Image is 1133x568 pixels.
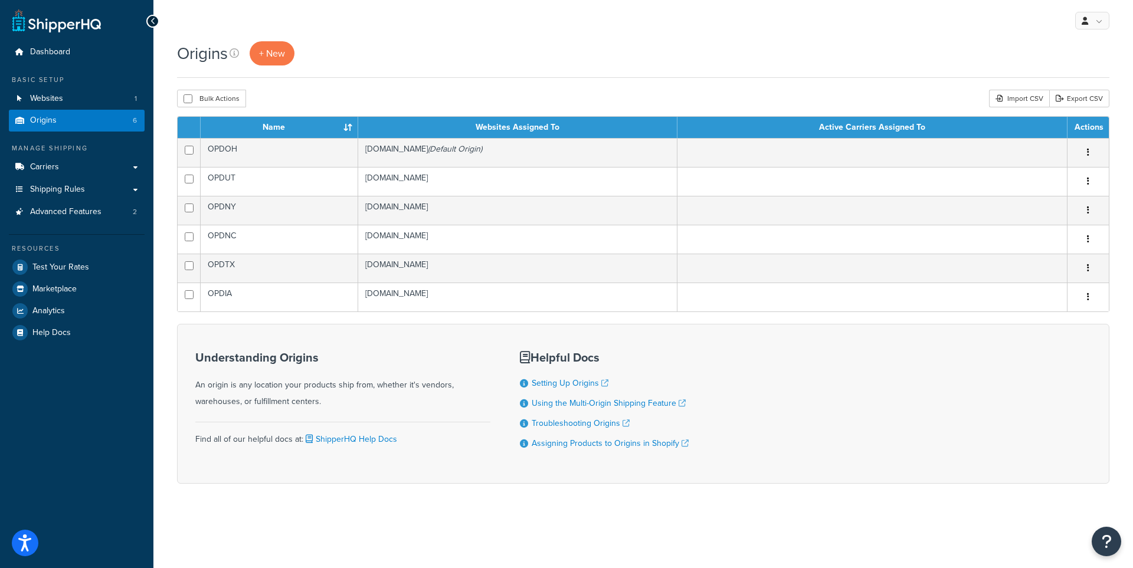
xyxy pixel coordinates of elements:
span: Carriers [30,162,59,172]
span: Test Your Rates [32,262,89,272]
span: 1 [135,94,137,104]
a: Origins 6 [9,110,145,132]
a: Using the Multi-Origin Shipping Feature [532,397,686,409]
th: Websites Assigned To [358,117,677,138]
td: [DOMAIN_NAME] [358,225,677,254]
a: Shipping Rules [9,179,145,201]
th: Name : activate to sort column ascending [201,117,358,138]
td: [DOMAIN_NAME] [358,167,677,196]
span: 6 [133,116,137,126]
td: OPDOH [201,138,358,167]
td: OPDTX [201,254,358,283]
span: Origins [30,116,57,126]
h3: Helpful Docs [520,351,689,364]
button: Bulk Actions [177,90,246,107]
a: Troubleshooting Origins [532,417,630,429]
a: Help Docs [9,322,145,343]
a: Marketplace [9,278,145,300]
td: OPDUT [201,167,358,196]
span: Help Docs [32,328,71,338]
a: Export CSV [1049,90,1109,107]
li: Origins [9,110,145,132]
td: OPDNY [201,196,358,225]
div: An origin is any location your products ship from, whether it's vendors, warehouses, or fulfillme... [195,351,490,410]
a: ShipperHQ Home [12,9,101,32]
td: [DOMAIN_NAME] [358,283,677,311]
td: [DOMAIN_NAME] [358,254,677,283]
a: Assigning Products to Origins in Shopify [532,437,689,449]
span: Analytics [32,306,65,316]
button: Open Resource Center [1092,527,1121,556]
td: OPDNC [201,225,358,254]
a: Advanced Features 2 [9,201,145,223]
a: Setting Up Origins [532,377,608,389]
a: ShipperHQ Help Docs [303,433,397,445]
h3: Understanding Origins [195,351,490,364]
span: + New [259,47,285,60]
a: Carriers [9,156,145,178]
h1: Origins [177,42,228,65]
a: Dashboard [9,41,145,63]
th: Active Carriers Assigned To [677,117,1067,138]
a: Analytics [9,300,145,321]
div: Basic Setup [9,75,145,85]
td: OPDIA [201,283,358,311]
div: Import CSV [989,90,1049,107]
div: Manage Shipping [9,143,145,153]
div: Find all of our helpful docs at: [195,422,490,448]
span: Websites [30,94,63,104]
span: Dashboard [30,47,70,57]
span: 2 [133,207,137,217]
th: Actions [1067,117,1109,138]
li: Advanced Features [9,201,145,223]
span: Marketplace [32,284,77,294]
a: + New [250,41,294,65]
span: Shipping Rules [30,185,85,195]
td: [DOMAIN_NAME] [358,138,677,167]
i: (Default Origin) [428,143,482,155]
div: Resources [9,244,145,254]
li: Websites [9,88,145,110]
a: Websites 1 [9,88,145,110]
span: Advanced Features [30,207,101,217]
td: [DOMAIN_NAME] [358,196,677,225]
a: Test Your Rates [9,257,145,278]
